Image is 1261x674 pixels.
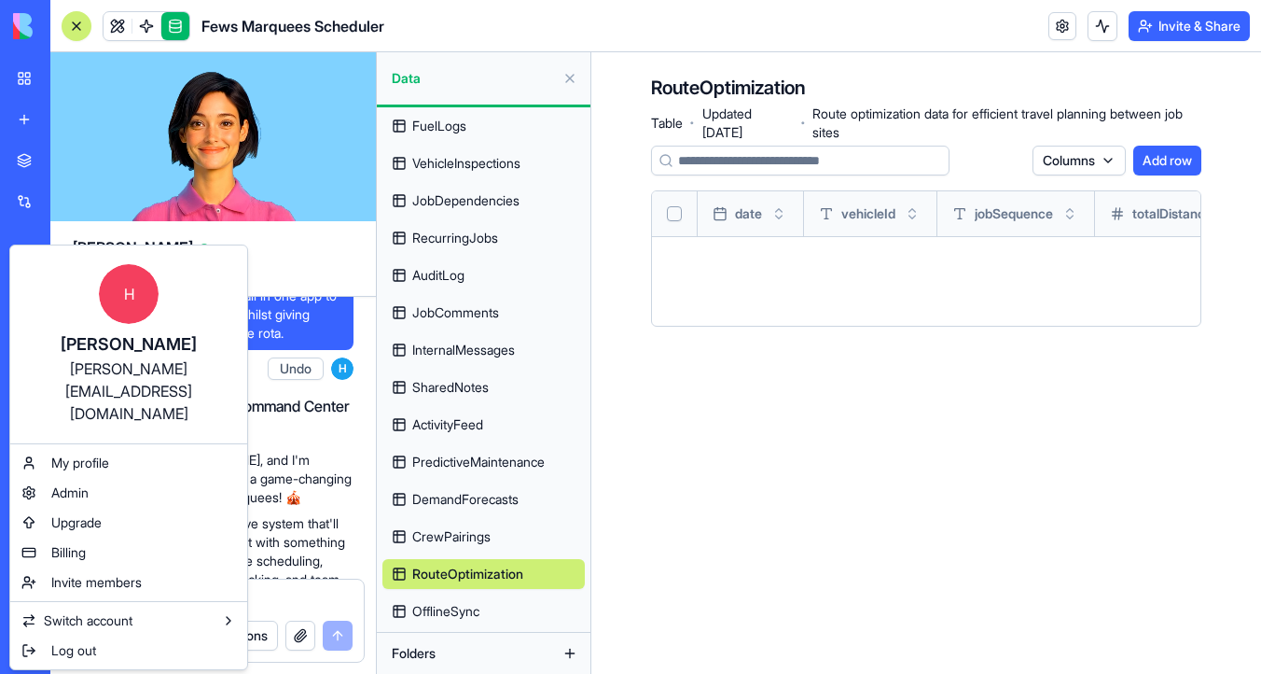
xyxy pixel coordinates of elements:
span: Billing [51,543,86,562]
a: Admin [14,478,243,508]
span: Invite members [51,573,142,592]
span: Log out [51,641,96,660]
div: [PERSON_NAME] [29,331,229,358]
a: Upgrade [14,508,243,538]
span: Admin [51,484,89,502]
span: H [99,264,159,324]
a: Invite members [14,568,243,597]
a: Billing [14,538,243,568]
span: My profile [51,454,109,472]
div: [PERSON_NAME][EMAIL_ADDRESS][DOMAIN_NAME] [29,358,229,425]
span: Upgrade [51,513,102,532]
a: My profile [14,448,243,478]
a: H[PERSON_NAME][PERSON_NAME][EMAIL_ADDRESS][DOMAIN_NAME] [14,249,243,440]
span: Switch account [44,611,132,630]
